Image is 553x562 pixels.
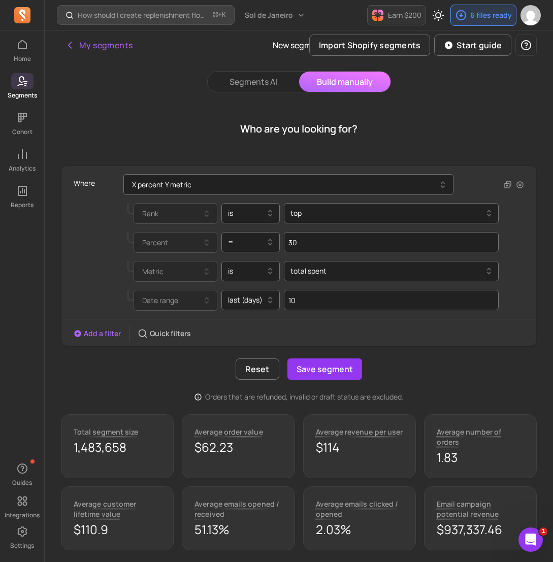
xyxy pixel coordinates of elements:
[437,521,524,538] p: $937,337.46
[8,91,37,100] p: Segments
[205,392,404,402] p: Orders that are refunded, invalid or draft status are excluded.
[57,5,235,25] button: How should I create replenishment flows?⌘+K
[11,201,34,209] p: Reports
[134,232,217,253] button: Percent
[5,511,40,519] p: Integrations
[284,290,499,310] input: Value for filter clause
[316,521,403,538] p: 2.03%
[367,5,426,25] button: Earn $200
[239,6,311,24] button: Sol de Janeiro
[194,499,282,519] p: Average emails opened / received
[287,358,362,380] button: Save segment
[74,521,161,538] p: $110.9
[74,174,95,192] p: Where
[450,5,516,26] button: 6 files ready
[309,35,431,56] button: Import Shopify segments
[74,499,161,519] p: Average customer lifetime value
[208,72,299,92] button: Segments AI
[194,521,282,538] p: 51.13%
[437,427,524,447] p: Average number of orders
[518,527,543,552] iframe: Intercom live chat
[12,128,32,136] p: Cohort
[61,35,137,55] button: My segments
[123,174,453,195] button: X percent Y metric
[10,542,34,550] p: Settings
[213,10,226,20] span: +
[150,328,191,339] p: Quick filters
[236,358,279,380] button: Reset
[14,55,31,63] p: Home
[11,458,34,489] button: Guides
[437,499,524,519] p: Email campaign potential revenue
[194,427,263,437] p: Average order value
[316,439,403,455] p: $114
[437,449,524,466] p: 1.83
[222,11,226,19] kbd: K
[316,499,403,519] p: Average emails clicked / opened
[134,203,217,224] button: Rank
[434,35,511,56] button: Start guide
[299,72,391,92] button: Build manually
[521,5,541,25] img: avatar
[273,39,324,51] p: New segment
[9,164,36,173] p: Analytics
[213,9,218,22] kbd: ⌘
[12,479,32,487] p: Guides
[74,439,161,455] p: 1,483,658
[138,328,191,339] button: Quick filters
[194,439,282,455] p: $62.23
[388,10,421,20] p: Earn $200
[245,10,293,20] span: Sol de Janeiro
[316,427,403,437] p: Average revenue per user
[240,122,357,136] h1: Who are you looking for?
[74,427,138,437] p: Total segment size
[470,10,512,20] p: 6 files ready
[134,290,217,311] button: Date range
[78,10,209,20] p: How should I create replenishment flows?
[74,328,121,339] button: Add a filter
[539,527,547,536] span: 1
[428,5,448,25] button: Toggle dark mode
[457,39,502,51] p: Start guide
[134,261,217,282] button: Metric
[284,232,499,252] input: Value for filter clause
